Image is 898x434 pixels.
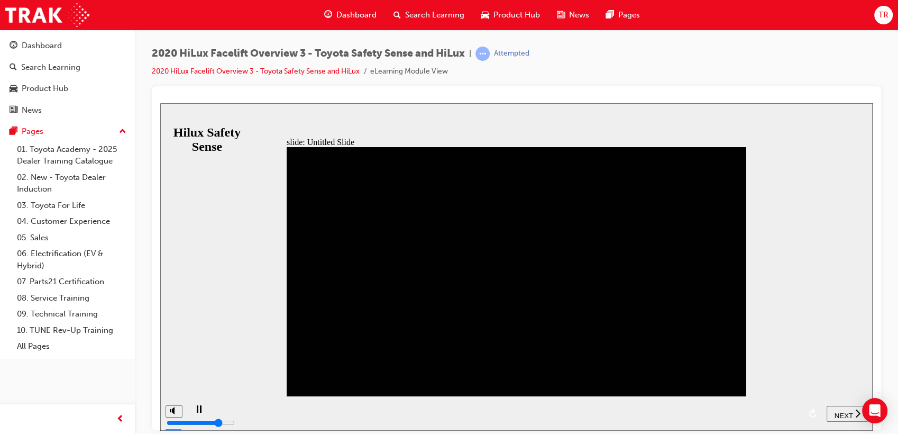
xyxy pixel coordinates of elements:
li: eLearning Module View [370,66,448,78]
span: search-icon [10,63,17,73]
div: Dashboard [22,40,62,52]
a: 06. Electrification (EV & Hybrid) [13,246,131,274]
button: Pages [4,122,131,141]
button: play/pause [26,302,44,320]
input: volume [6,315,75,324]
span: news-icon [557,8,565,22]
a: news-iconNews [548,4,598,26]
div: News [22,104,42,116]
a: 05. Sales [13,230,131,246]
span: pages-icon [10,127,17,137]
span: pages-icon [606,8,614,22]
div: Product Hub [22,83,68,95]
span: car-icon [10,84,17,94]
div: Open Intercom Messenger [862,398,887,423]
a: All Pages [13,338,131,355]
div: Pages [22,125,43,138]
a: News [4,101,131,120]
a: search-iconSearch Learning [385,4,473,26]
span: guage-icon [324,8,332,22]
a: 10. TUNE Rev-Up Training [13,322,131,339]
span: | [469,48,471,60]
a: 07. Parts21 Certification [13,274,131,290]
span: Dashboard [336,9,377,21]
span: 2020 HiLux Facelift Overview 3 - Toyota Safety Sense and HiLux [152,48,465,60]
span: TR [878,9,888,21]
a: car-iconProduct Hub [473,4,548,26]
a: 09. Technical Training [13,306,131,322]
a: 01. Toyota Academy - 2025 Dealer Training Catalogue [13,141,131,169]
span: up-icon [119,125,126,139]
span: News [569,9,589,21]
a: 02. New - Toyota Dealer Induction [13,169,131,197]
span: guage-icon [10,41,17,51]
div: playback controls [26,293,661,328]
button: volume [5,302,22,314]
div: Search Learning [21,61,80,74]
span: car-icon [481,8,489,22]
a: guage-iconDashboard [316,4,385,26]
span: Search Learning [405,9,464,21]
button: replay [645,303,661,319]
span: prev-icon [116,413,124,426]
a: Search Learning [4,58,131,77]
a: Product Hub [4,79,131,98]
img: Trak [5,3,89,27]
button: next [666,303,708,319]
span: Pages [618,9,640,21]
span: NEXT [674,309,692,317]
button: TR [874,6,893,24]
span: search-icon [393,8,401,22]
span: Product Hub [493,9,540,21]
button: DashboardSearch LearningProduct HubNews [4,34,131,122]
span: news-icon [10,106,17,115]
a: 03. Toyota For Life [13,197,131,214]
div: Attempted [494,49,529,59]
span: learningRecordVerb_ATTEMPT-icon [475,47,490,61]
a: 04. Customer Experience [13,213,131,230]
div: misc controls [5,293,21,328]
a: 08. Service Training [13,290,131,306]
a: pages-iconPages [598,4,648,26]
a: Dashboard [4,36,131,56]
a: 2020 HiLux Facelift Overview 3 - Toyota Safety Sense and HiLux [152,67,360,76]
nav: slide navigation [666,293,708,328]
